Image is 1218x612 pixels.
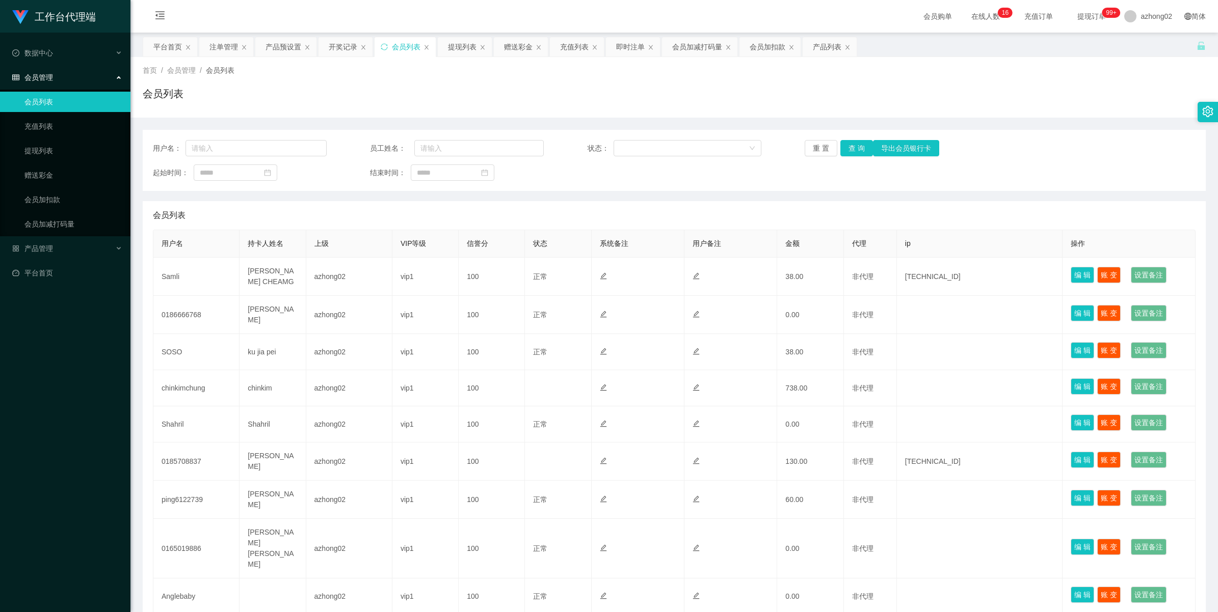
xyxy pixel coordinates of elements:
[1131,539,1167,555] button: 设置备注
[1131,587,1167,603] button: 设置备注
[777,442,843,481] td: 130.00
[777,406,843,442] td: 0.00
[241,44,247,50] i: 图标: close
[304,44,310,50] i: 图标: close
[852,239,866,247] span: 代理
[153,442,240,481] td: 0185708837
[392,334,459,370] td: vip1
[306,481,392,519] td: azhong02
[600,457,607,464] i: 图标: edit
[185,44,191,50] i: 图标: close
[186,140,327,156] input: 请输入
[533,311,547,319] span: 正常
[306,406,392,442] td: azhong02
[240,442,306,481] td: [PERSON_NAME]
[1131,378,1167,395] button: 设置备注
[240,519,306,578] td: [PERSON_NAME] [PERSON_NAME]
[266,37,301,57] div: 产品预设置
[693,544,700,551] i: 图标: edit
[392,296,459,334] td: vip1
[392,481,459,519] td: vip1
[1071,305,1094,321] button: 编 辑
[153,209,186,221] span: 会员列表
[693,592,700,599] i: 图标: edit
[314,239,329,247] span: 上级
[329,37,357,57] div: 开奖记录
[1102,8,1120,18] sup: 979
[1071,342,1094,358] button: 编 辑
[12,49,53,57] span: 数据中心
[153,168,194,178] span: 起始时间：
[392,406,459,442] td: vip1
[240,258,306,296] td: [PERSON_NAME] CHEAMG
[12,263,122,283] a: 图标: dashboard平台首页
[777,370,843,406] td: 738.00
[616,37,645,57] div: 即时注单
[153,406,240,442] td: Shahril
[370,143,414,154] span: 员工姓名：
[536,44,542,50] i: 图标: close
[693,239,721,247] span: 用户备注
[306,296,392,334] td: azhong02
[1071,452,1094,468] button: 编 辑
[533,420,547,428] span: 正常
[560,37,589,57] div: 充值列表
[693,384,700,391] i: 图标: edit
[1131,452,1167,468] button: 设置备注
[12,74,19,81] i: 图标: table
[24,116,122,136] a: 充值列表
[24,92,122,112] a: 会员列表
[480,44,486,50] i: 图标: close
[777,334,843,370] td: 38.00
[24,189,122,210] a: 会员加扣款
[24,141,122,161] a: 提现列表
[12,12,96,20] a: 工作台代理端
[24,214,122,234] a: 会员加减打码量
[533,592,547,600] span: 正常
[1019,13,1058,20] span: 充值订单
[209,37,238,57] div: 注单管理
[672,37,722,57] div: 会员加减打码量
[1097,305,1121,321] button: 账 变
[852,348,873,356] span: 非代理
[1184,13,1191,20] i: 图标: global
[24,165,122,185] a: 赠送彩金
[897,258,1063,296] td: [TECHNICAL_ID]
[840,140,873,156] button: 查 询
[162,239,183,247] span: 用户名
[1097,342,1121,358] button: 账 变
[370,168,411,178] span: 结束时间：
[448,37,476,57] div: 提现列表
[240,481,306,519] td: [PERSON_NAME]
[533,544,547,552] span: 正常
[206,66,234,74] span: 会员列表
[392,519,459,578] td: vip1
[600,272,607,280] i: 图标: edit
[1005,8,1009,18] p: 6
[852,495,873,504] span: 非代理
[1131,490,1167,506] button: 设置备注
[693,457,700,464] i: 图标: edit
[481,169,488,176] i: 图标: calendar
[805,140,837,156] button: 重 置
[401,239,427,247] span: VIP等级
[143,66,157,74] span: 首页
[1097,587,1121,603] button: 账 变
[897,442,1063,481] td: [TECHNICAL_ID]
[240,296,306,334] td: [PERSON_NAME]
[153,258,240,296] td: Samli
[1131,305,1167,321] button: 设置备注
[777,296,843,334] td: 0.00
[153,296,240,334] td: 0186666768
[459,481,525,519] td: 100
[533,272,547,281] span: 正常
[1071,378,1094,395] button: 编 辑
[1097,452,1121,468] button: 账 变
[533,239,547,247] span: 状态
[852,544,873,552] span: 非代理
[1097,539,1121,555] button: 账 变
[852,272,873,281] span: 非代理
[306,519,392,578] td: azhong02
[600,311,607,318] i: 图标: edit
[693,272,700,280] i: 图标: edit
